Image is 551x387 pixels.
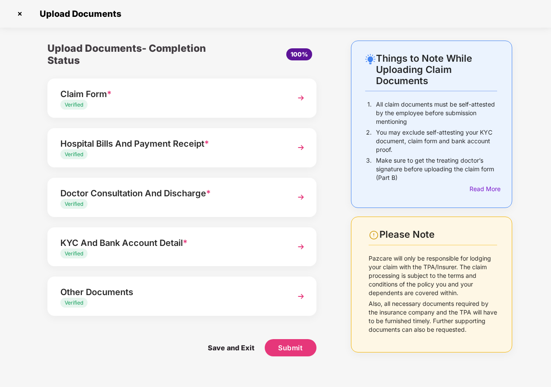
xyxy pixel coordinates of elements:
[366,156,372,182] p: 3.
[60,285,283,299] div: Other Documents
[470,184,497,194] div: Read More
[293,239,309,255] img: svg+xml;base64,PHN2ZyBpZD0iTmV4dCIgeG1sbnM9Imh0dHA6Ly93d3cudzMub3JnLzIwMDAvc3ZnIiB3aWR0aD0iMzYiIG...
[365,54,376,64] img: svg+xml;base64,PHN2ZyB4bWxucz0iaHR0cDovL3d3dy53My5vcmcvMjAwMC9zdmciIHdpZHRoPSIyNC4wOTMiIGhlaWdodD...
[376,128,497,154] p: You may exclude self-attesting your KYC document, claim form and bank account proof.
[265,339,316,356] button: Submit
[293,289,309,304] img: svg+xml;base64,PHN2ZyBpZD0iTmV4dCIgeG1sbnM9Imh0dHA6Ly93d3cudzMub3JnLzIwMDAvc3ZnIiB3aWR0aD0iMzYiIG...
[293,90,309,106] img: svg+xml;base64,PHN2ZyBpZD0iTmV4dCIgeG1sbnM9Imh0dHA6Ly93d3cudzMub3JnLzIwMDAvc3ZnIiB3aWR0aD0iMzYiIG...
[60,87,283,101] div: Claim Form
[65,299,83,306] span: Verified
[367,100,372,126] p: 1.
[376,156,497,182] p: Make sure to get the treating doctor’s signature before uploading the claim form (Part B)
[278,343,303,352] span: Submit
[369,230,379,240] img: svg+xml;base64,PHN2ZyBpZD0iV2FybmluZ18tXzI0eDI0IiBkYXRhLW5hbWU9Ildhcm5pbmcgLSAyNHgyNCIgeG1sbnM9Im...
[31,9,125,19] span: Upload Documents
[369,299,497,334] p: Also, all necessary documents required by the insurance company and the TPA will have to be furni...
[376,100,497,126] p: All claim documents must be self-attested by the employee before submission mentioning
[13,7,27,21] img: svg+xml;base64,PHN2ZyBpZD0iQ3Jvc3MtMzJ4MzIiIHhtbG5zPSJodHRwOi8vd3d3LnczLm9yZy8yMDAwL3N2ZyIgd2lkdG...
[199,339,263,356] span: Save and Exit
[65,101,83,108] span: Verified
[293,140,309,155] img: svg+xml;base64,PHN2ZyBpZD0iTmV4dCIgeG1sbnM9Imh0dHA6Ly93d3cudzMub3JnLzIwMDAvc3ZnIiB3aWR0aD0iMzYiIG...
[60,137,283,151] div: Hospital Bills And Payment Receipt
[379,229,497,240] div: Please Note
[369,254,497,297] p: Pazcare will only be responsible for lodging your claim with the TPA/Insurer. The claim processin...
[65,250,83,257] span: Verified
[60,236,283,250] div: KYC And Bank Account Detail
[60,186,283,200] div: Doctor Consultation And Discharge
[65,151,83,157] span: Verified
[376,53,497,86] div: Things to Note While Uploading Claim Documents
[366,128,372,154] p: 2.
[47,41,227,68] div: Upload Documents- Completion Status
[293,189,309,205] img: svg+xml;base64,PHN2ZyBpZD0iTmV4dCIgeG1sbnM9Imh0dHA6Ly93d3cudzMub3JnLzIwMDAvc3ZnIiB3aWR0aD0iMzYiIG...
[65,201,83,207] span: Verified
[291,50,308,58] span: 100%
